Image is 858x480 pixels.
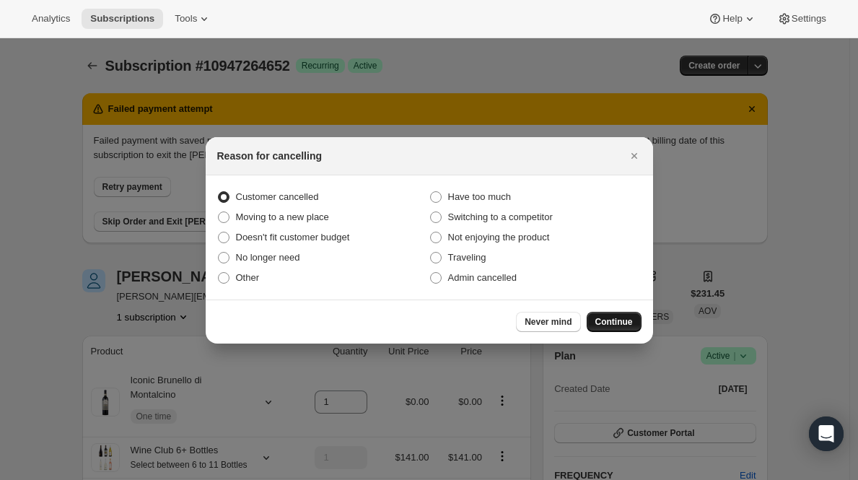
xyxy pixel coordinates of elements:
span: Admin cancelled [448,272,517,283]
button: Analytics [23,9,79,29]
button: Tools [166,9,220,29]
button: Continue [587,312,642,332]
span: Customer cancelled [236,191,319,202]
span: Subscriptions [90,13,154,25]
span: Other [236,272,260,283]
span: Moving to a new place [236,211,329,222]
span: Switching to a competitor [448,211,553,222]
button: Settings [769,9,835,29]
h2: Reason for cancelling [217,149,322,163]
button: Never mind [516,312,580,332]
span: Not enjoying the product [448,232,550,243]
span: Help [722,13,742,25]
button: Close [624,146,644,166]
span: Doesn't fit customer budget [236,232,350,243]
span: No longer need [236,252,300,263]
span: Traveling [448,252,486,263]
div: Open Intercom Messenger [809,416,844,451]
button: Subscriptions [82,9,163,29]
span: Settings [792,13,826,25]
span: Analytics [32,13,70,25]
span: Tools [175,13,197,25]
span: Have too much [448,191,511,202]
span: Continue [595,316,633,328]
span: Never mind [525,316,572,328]
button: Help [699,9,765,29]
